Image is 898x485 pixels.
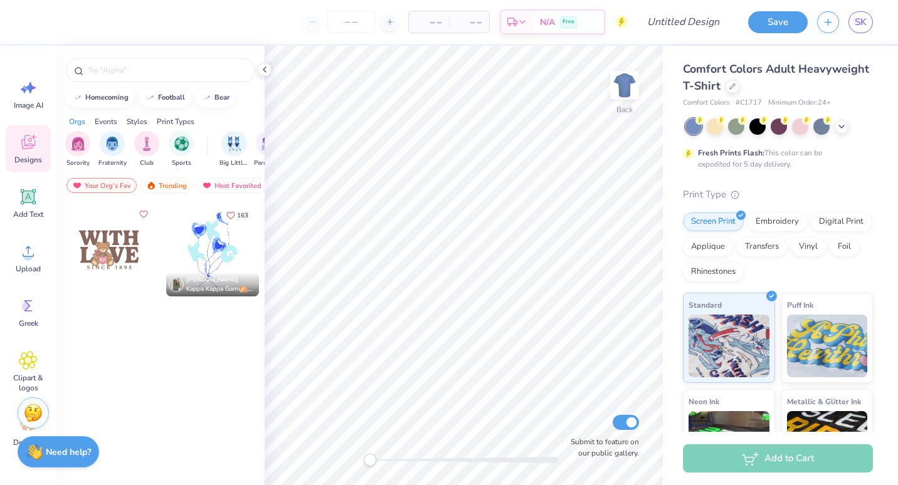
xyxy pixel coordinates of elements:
[698,148,764,158] strong: Fresh Prints Flash:
[136,207,151,222] button: Like
[71,137,85,151] img: Sorority Image
[140,137,154,151] img: Club Image
[72,181,82,190] img: most_fav.gif
[169,131,194,168] div: filter for Sports
[157,116,194,127] div: Print Types
[768,98,831,108] span: Minimum Order: 24 +
[416,16,441,29] span: – –
[237,212,248,219] span: 163
[683,237,733,256] div: Applique
[13,437,43,447] span: Decorate
[563,18,574,26] span: Free
[219,131,248,168] button: filter button
[105,137,119,151] img: Fraternity Image
[811,212,872,231] div: Digital Print
[202,94,212,102] img: trend_line.gif
[612,73,637,98] img: Back
[689,315,769,377] img: Standard
[221,207,254,224] button: Like
[254,131,283,168] button: filter button
[689,411,769,474] img: Neon Ink
[196,178,267,193] div: Most Favorited
[254,131,283,168] div: filter for Parent's Weekend
[16,264,41,274] span: Upload
[737,237,787,256] div: Transfers
[146,181,156,190] img: trending.gif
[848,11,873,33] a: SK
[98,131,127,168] button: filter button
[66,178,137,193] div: Your Org's Fav
[169,131,194,168] button: filter button
[14,155,42,165] span: Designs
[689,298,722,311] span: Standard
[683,212,744,231] div: Screen Print
[186,275,238,284] span: [PERSON_NAME]
[683,61,869,93] span: Comfort Colors Adult Heavyweight T-Shirt
[219,131,248,168] div: filter for Big Little Reveal
[637,9,729,34] input: Untitled Design
[219,159,248,168] span: Big Little Reveal
[13,209,43,219] span: Add Text
[327,11,376,33] input: – –
[698,147,852,170] div: This color can be expedited for 5 day delivery.
[127,116,147,127] div: Styles
[787,411,868,474] img: Metallic & Glitter Ink
[87,64,247,76] input: Try "Alpha"
[186,284,254,294] span: Kappa Kappa Gamma, [GEOGRAPHIC_DATA]
[540,16,555,29] span: N/A
[254,159,283,168] span: Parent's Weekend
[140,178,193,193] div: Trending
[202,181,212,190] img: most_fav.gif
[19,318,38,328] span: Greek
[65,131,90,168] div: filter for Sorority
[830,237,859,256] div: Foil
[134,131,159,168] div: filter for Club
[73,94,83,102] img: trend_line.gif
[689,395,719,408] span: Neon Ink
[69,116,85,127] div: Orgs
[65,131,90,168] button: filter button
[736,98,762,108] span: # C1717
[46,446,91,458] strong: Need help?
[174,137,189,151] img: Sports Image
[616,104,633,115] div: Back
[855,15,867,29] span: SK
[145,94,156,102] img: trend_line.gif
[98,131,127,168] div: filter for Fraternity
[791,237,826,256] div: Vinyl
[787,395,861,408] span: Metallic & Glitter Ink
[140,159,154,168] span: Club
[364,454,376,466] div: Accessibility label
[98,159,127,168] span: Fraternity
[747,212,807,231] div: Embroidery
[457,16,482,29] span: – –
[261,137,276,151] img: Parent's Weekend Image
[158,94,185,101] div: football
[683,187,873,202] div: Print Type
[787,315,868,377] img: Puff Ink
[172,159,191,168] span: Sports
[748,11,808,33] button: Save
[214,94,230,101] div: bear
[564,436,639,459] label: Submit to feature on our public gallery.
[85,94,129,101] div: homecoming
[66,159,90,168] span: Sorority
[683,263,744,281] div: Rhinestones
[14,100,43,110] span: Image AI
[227,137,241,151] img: Big Little Reveal Image
[139,88,191,107] button: football
[683,98,729,108] span: Comfort Colors
[8,373,49,393] span: Clipart & logos
[787,298,813,311] span: Puff Ink
[134,131,159,168] button: filter button
[95,116,117,127] div: Events
[66,88,134,107] button: homecoming
[195,88,235,107] button: bear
